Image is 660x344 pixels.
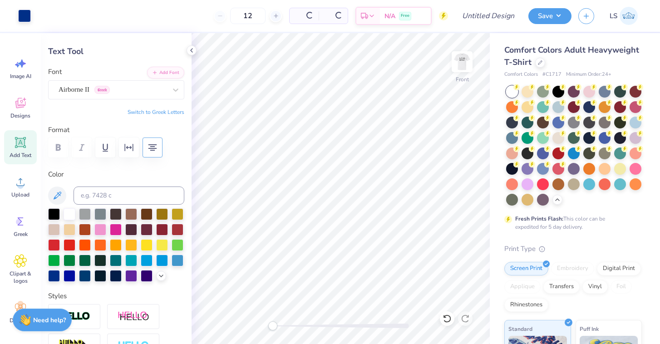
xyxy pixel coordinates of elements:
[14,231,28,238] span: Greek
[48,125,184,135] label: Format
[504,44,639,68] span: Comfort Colors Adult Heavyweight T-Shirt
[504,71,538,79] span: Comfort Colors
[504,244,642,254] div: Print Type
[542,71,561,79] span: # C1717
[10,112,30,119] span: Designs
[5,270,35,285] span: Clipart & logos
[504,262,548,275] div: Screen Print
[551,262,594,275] div: Embroidery
[508,324,532,334] span: Standard
[48,67,62,77] label: Font
[10,152,31,159] span: Add Text
[582,280,608,294] div: Vinyl
[33,316,66,324] strong: Need help?
[543,280,580,294] div: Transfers
[455,7,522,25] input: Untitled Design
[128,108,184,116] button: Switch to Greek Letters
[610,11,617,21] span: LS
[48,169,184,180] label: Color
[504,298,548,312] div: Rhinestones
[580,324,599,334] span: Puff Ink
[147,67,184,79] button: Add Font
[48,45,184,58] div: Text Tool
[10,317,31,324] span: Decorate
[10,73,31,80] span: Image AI
[566,71,611,79] span: Minimum Order: 24 +
[401,13,409,19] span: Free
[611,280,632,294] div: Foil
[384,11,395,21] span: N/A
[11,191,30,198] span: Upload
[74,187,184,205] input: e.g. 7428 c
[515,215,627,231] div: This color can be expedited for 5 day delivery.
[453,53,471,71] img: Front
[515,215,563,222] strong: Fresh Prints Flash:
[620,7,638,25] img: Logan Severance
[230,8,266,24] input: – –
[48,291,67,301] label: Styles
[59,311,90,322] img: Stroke
[528,8,571,24] button: Save
[504,280,541,294] div: Applique
[606,7,642,25] a: LS
[597,262,641,275] div: Digital Print
[118,311,149,322] img: Shadow
[456,75,469,84] div: Front
[268,321,277,330] div: Accessibility label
